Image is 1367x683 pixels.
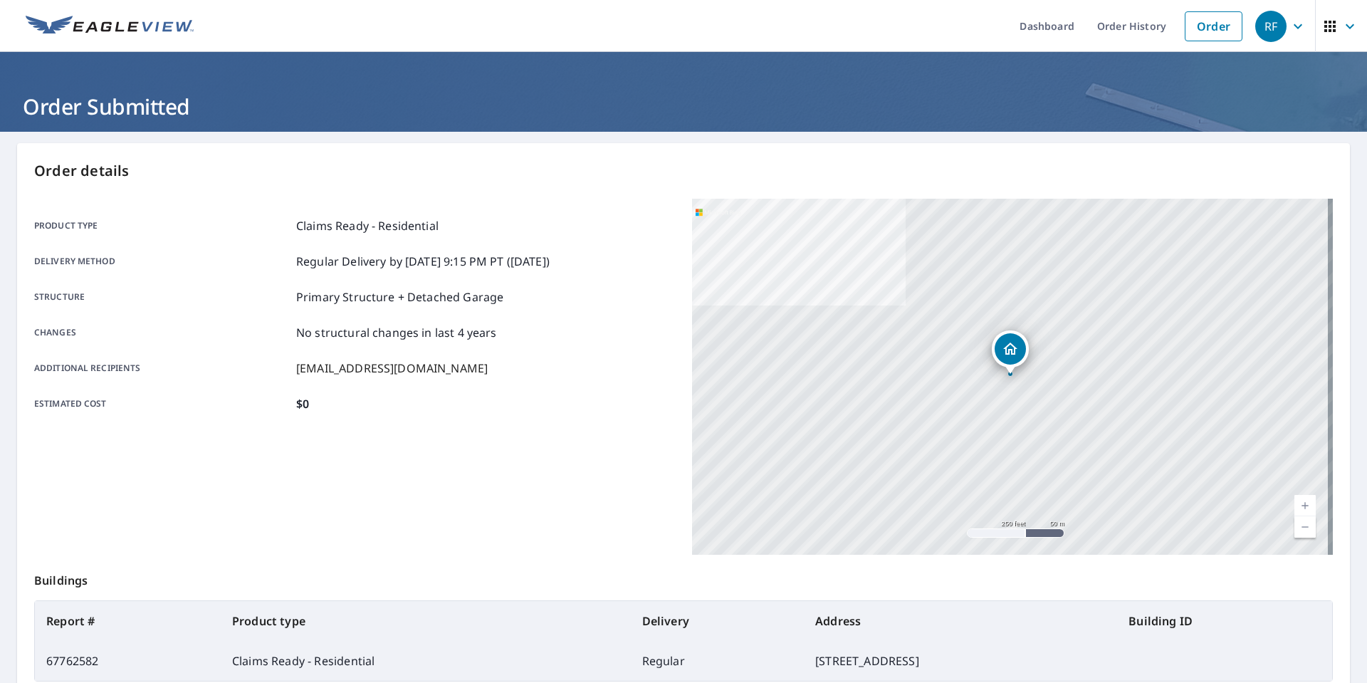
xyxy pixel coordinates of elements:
img: EV Logo [26,16,194,37]
p: Primary Structure + Detached Garage [296,288,503,306]
p: [EMAIL_ADDRESS][DOMAIN_NAME] [296,360,488,377]
p: Changes [34,324,290,341]
th: Address [804,601,1117,641]
p: Additional recipients [34,360,290,377]
td: Regular [631,641,805,681]
p: $0 [296,395,309,412]
h1: Order Submitted [17,92,1350,121]
th: Product type [221,601,631,641]
th: Building ID [1117,601,1332,641]
a: Order [1185,11,1242,41]
a: Current Level 17, Zoom In [1294,495,1316,516]
p: Delivery method [34,253,290,270]
p: Product type [34,217,290,234]
p: No structural changes in last 4 years [296,324,497,341]
td: 67762582 [35,641,221,681]
td: [STREET_ADDRESS] [804,641,1117,681]
p: Structure [34,288,290,306]
th: Report # [35,601,221,641]
p: Order details [34,160,1333,182]
p: Regular Delivery by [DATE] 9:15 PM PT ([DATE]) [296,253,550,270]
p: Estimated cost [34,395,290,412]
th: Delivery [631,601,805,641]
p: Buildings [34,555,1333,600]
div: RF [1255,11,1287,42]
td: Claims Ready - Residential [221,641,631,681]
a: Current Level 17, Zoom Out [1294,516,1316,538]
div: Dropped pin, building 1, Residential property, 326 Miles Ave Valley Center, KS 67147 [992,330,1029,375]
p: Claims Ready - Residential [296,217,439,234]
